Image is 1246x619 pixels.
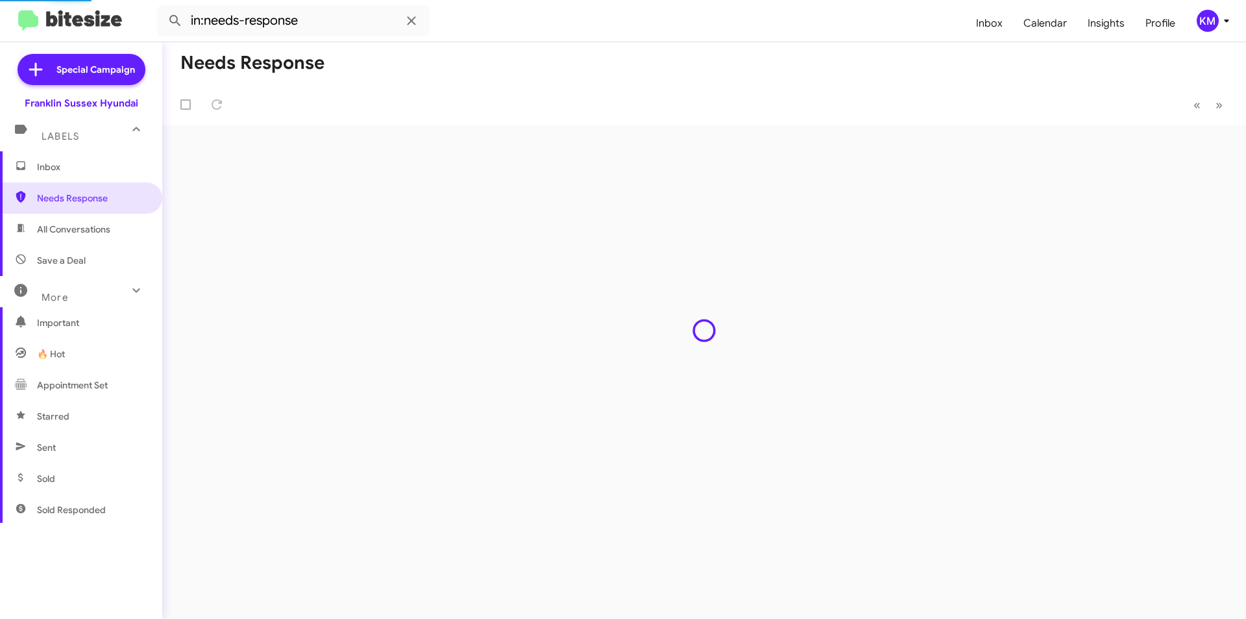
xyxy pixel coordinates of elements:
[56,63,135,76] span: Special Campaign
[42,292,68,303] span: More
[37,316,147,329] span: Important
[1193,97,1201,113] span: «
[1077,5,1135,42] a: Insights
[37,379,108,392] span: Appointment Set
[37,223,110,236] span: All Conversations
[25,97,138,110] div: Franklin Sussex Hyundai
[180,53,324,73] h1: Needs Response
[37,160,147,173] span: Inbox
[37,192,147,205] span: Needs Response
[1013,5,1077,42] a: Calendar
[1186,92,1230,118] nav: Page navigation example
[37,503,106,516] span: Sold Responded
[42,131,79,142] span: Labels
[1186,92,1208,118] button: Previous
[37,441,56,454] span: Sent
[1197,10,1219,32] div: KM
[37,254,86,267] span: Save a Deal
[37,472,55,485] span: Sold
[1186,10,1232,32] button: KM
[1208,92,1230,118] button: Next
[157,5,430,36] input: Search
[37,347,65,360] span: 🔥 Hot
[966,5,1013,42] a: Inbox
[18,54,145,85] a: Special Campaign
[1215,97,1223,113] span: »
[37,410,69,423] span: Starred
[1135,5,1186,42] a: Profile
